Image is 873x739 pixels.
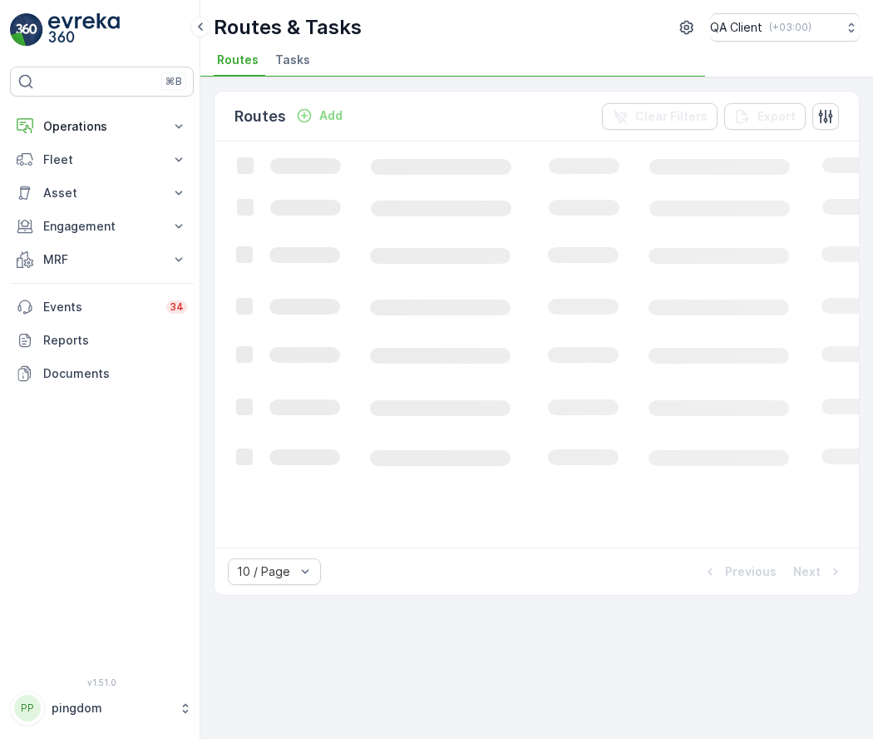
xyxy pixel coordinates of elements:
button: Engagement [10,210,194,243]
button: Next [792,562,846,582]
a: Reports [10,324,194,357]
a: Events34 [10,290,194,324]
p: Next [793,563,821,580]
p: Reports [43,332,187,349]
p: Routes [234,105,286,128]
p: Previous [725,563,777,580]
span: Tasks [275,52,310,68]
p: Export [757,108,796,125]
p: Add [319,107,343,124]
p: MRF [43,251,160,268]
p: Documents [43,365,187,382]
p: Routes & Tasks [214,14,362,41]
p: ⌘B [165,75,182,88]
a: Documents [10,357,194,390]
button: Operations [10,110,194,143]
p: Events [43,299,156,315]
button: Add [289,106,349,126]
p: Clear Filters [635,108,708,125]
button: Clear Filters [602,103,718,130]
div: PP [14,695,41,722]
button: QA Client(+03:00) [710,13,860,42]
img: logo [10,13,43,47]
p: ( +03:00 ) [769,21,811,34]
button: Previous [700,562,778,582]
span: v 1.51.0 [10,677,194,687]
p: QA Client [710,19,762,36]
p: 34 [170,300,184,314]
p: Engagement [43,218,160,235]
img: logo_light-DOdMpM7g.png [48,13,120,47]
button: Asset [10,176,194,210]
span: Routes [217,52,259,68]
p: Fleet [43,151,160,168]
button: PPpingdom [10,691,194,726]
p: Operations [43,118,160,135]
button: Export [724,103,806,130]
p: pingdom [52,700,170,717]
button: Fleet [10,143,194,176]
button: MRF [10,243,194,276]
p: Asset [43,185,160,201]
